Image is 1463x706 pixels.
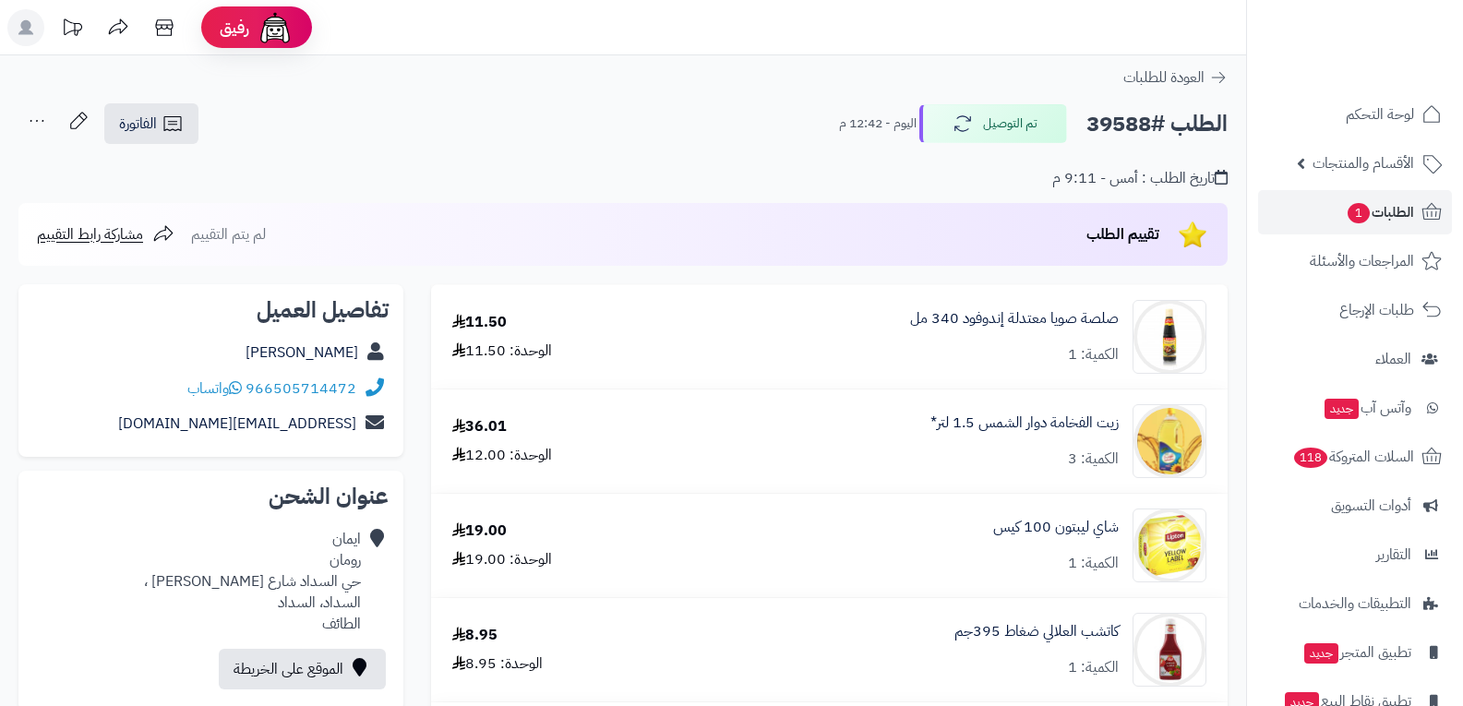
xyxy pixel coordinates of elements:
[246,377,356,400] a: 966505714472
[1258,337,1452,381] a: العملاء
[1302,640,1411,665] span: تطبيق المتجر
[919,104,1067,143] button: تم التوصيل
[257,9,294,46] img: ai-face.png
[1313,150,1414,176] span: الأقسام والمنتجات
[1258,435,1452,479] a: السلات المتروكة118
[452,521,507,542] div: 19.00
[452,549,552,570] div: الوحدة: 19.00
[1258,190,1452,234] a: الطلبات1
[246,341,358,364] a: [PERSON_NAME]
[839,114,917,133] small: اليوم - 12:42 م
[1325,399,1359,419] span: جديد
[1299,591,1411,616] span: التطبيقات والخدمات
[954,621,1119,642] a: كاتشب العلالي ضغاط 395جم
[144,529,361,634] div: ايمان رومان حي السداد شارع [PERSON_NAME] ، السداد، السداد الطائف
[1258,239,1452,283] a: المراجعات والأسئلة
[1052,168,1228,189] div: تاريخ الطلب : أمس - 9:11 م
[1068,657,1119,678] div: الكمية: 1
[1292,444,1414,470] span: السلات المتروكة
[1258,92,1452,137] a: لوحة التحكم
[1258,532,1452,577] a: التقارير
[220,17,249,39] span: رفيق
[1337,50,1445,89] img: logo-2.png
[452,341,552,362] div: الوحدة: 11.50
[1068,449,1119,470] div: الكمية: 3
[49,9,95,51] a: تحديثات المنصة
[191,223,266,245] span: لم يتم التقييم
[1376,542,1411,568] span: التقارير
[1346,102,1414,127] span: لوحة التحكم
[993,517,1119,538] a: شاي ليبتون 100 كيس
[187,377,242,400] a: واتساب
[1133,509,1205,582] img: 1665655195-LYTB_100s-90x90.jpg
[1258,630,1452,675] a: تطبيق المتجرجديد
[37,223,143,245] span: مشاركة رابط التقييم
[1323,395,1411,421] span: وآتس آب
[1304,643,1338,664] span: جديد
[910,308,1119,329] a: صلصة صويا معتدلة إندوفود 340 مل
[452,653,543,675] div: الوحدة: 8.95
[1068,344,1119,365] div: الكمية: 1
[452,625,498,646] div: 8.95
[1123,66,1228,89] a: العودة للطلبات
[33,299,389,321] h2: تفاصيل العميل
[452,312,507,333] div: 11.50
[118,413,356,435] a: [EMAIL_ADDRESS][DOMAIN_NAME]
[1123,66,1205,89] span: العودة للطلبات
[1133,613,1205,687] img: 1665213115-%D8%AA%D9%86%D8%B2%D9%8A%D9%84%20(6)-90x90.jpg
[37,223,174,245] a: مشاركة رابط التقييم
[1086,105,1228,143] h2: الطلب #39588
[119,113,157,135] span: الفاتورة
[1068,553,1119,574] div: الكمية: 1
[1346,199,1414,225] span: الطلبات
[1133,300,1205,374] img: 1674413189-51Q5QOKlvVL-90x90.jpg
[1331,493,1411,519] span: أدوات التسويق
[1258,581,1452,626] a: التطبيقات والخدمات
[1348,203,1370,223] span: 1
[1258,288,1452,332] a: طلبات الإرجاع
[452,445,552,466] div: الوحدة: 12.00
[1258,484,1452,528] a: أدوات التسويق
[1133,404,1205,478] img: 1672056960-Screenshot%202022-12-26%20151412-90x90.png
[1258,386,1452,430] a: وآتس آبجديد
[1294,448,1327,468] span: 118
[1339,297,1414,323] span: طلبات الإرجاع
[1310,248,1414,274] span: المراجعات والأسئلة
[452,416,507,437] div: 36.01
[1375,346,1411,372] span: العملاء
[219,649,386,689] a: الموقع على الخريطة
[33,485,389,508] h2: عنوان الشحن
[1086,223,1159,245] span: تقييم الطلب
[930,413,1119,434] a: زيت الفخامة دوار الشمس 1.5 لتر*
[104,103,198,144] a: الفاتورة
